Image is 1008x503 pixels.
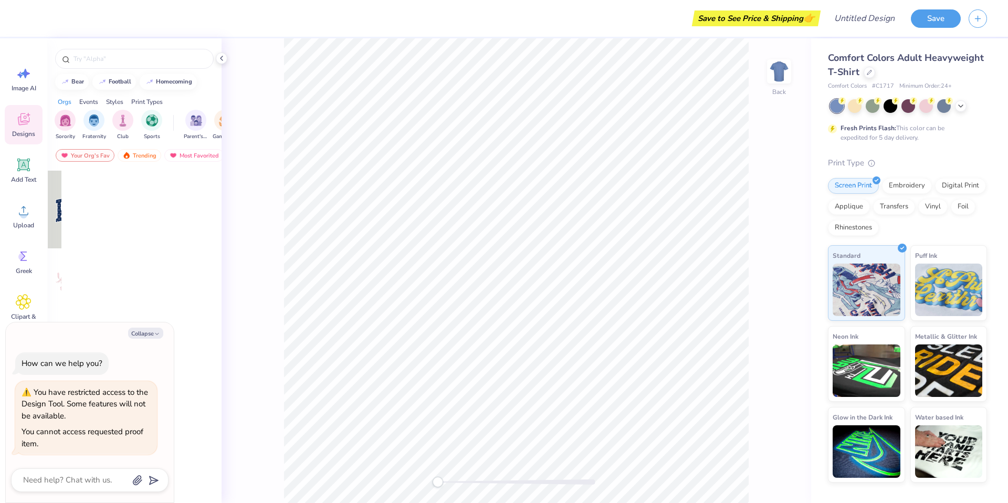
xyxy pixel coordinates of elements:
[22,387,148,421] div: You have restricted access to the Design Tool. Some features will not be available.
[13,221,34,229] span: Upload
[55,110,76,141] button: filter button
[131,97,163,107] div: Print Types
[72,54,207,64] input: Try "Alpha"
[213,110,237,141] button: filter button
[833,344,900,397] img: Neon Ink
[141,110,162,141] button: filter button
[841,124,896,132] strong: Fresh Prints Flash:
[11,175,36,184] span: Add Text
[58,97,71,107] div: Orgs
[56,149,114,162] div: Your Org's Fav
[140,74,197,90] button: homecoming
[695,11,818,26] div: Save to See Price & Shipping
[899,82,952,91] span: Minimum Order: 24 +
[769,61,790,82] img: Back
[22,358,102,369] div: How can we help you?
[59,114,71,127] img: Sorority Image
[915,344,983,397] img: Metallic & Glitter Ink
[118,149,161,162] div: Trending
[190,114,202,127] img: Parent's Weekend Image
[918,199,948,215] div: Vinyl
[213,110,237,141] div: filter for Game Day
[82,110,106,141] button: filter button
[772,87,786,97] div: Back
[951,199,975,215] div: Foil
[433,477,443,487] div: Accessibility label
[828,199,870,215] div: Applique
[6,312,41,329] span: Clipart & logos
[828,178,879,194] div: Screen Print
[112,110,133,141] button: filter button
[833,264,900,316] img: Standard
[60,152,69,159] img: most_fav.gif
[841,123,970,142] div: This color can be expedited for 5 day delivery.
[12,84,36,92] span: Image AI
[106,97,123,107] div: Styles
[16,267,32,275] span: Greek
[882,178,932,194] div: Embroidery
[92,74,136,90] button: football
[164,149,224,162] div: Most Favorited
[828,51,984,78] span: Comfort Colors Adult Heavyweight T-Shirt
[828,220,879,236] div: Rhinestones
[169,152,177,159] img: most_fav.gif
[184,110,208,141] div: filter for Parent's Weekend
[22,426,143,449] div: You cannot access requested proof item.
[88,114,100,127] img: Fraternity Image
[122,152,131,159] img: trending.gif
[915,412,963,423] span: Water based Ink
[872,82,894,91] span: # C1717
[117,114,129,127] img: Club Image
[184,110,208,141] button: filter button
[911,9,961,28] button: Save
[146,114,158,127] img: Sports Image
[184,133,208,141] span: Parent's Weekend
[915,264,983,316] img: Puff Ink
[117,133,129,141] span: Club
[112,110,133,141] div: filter for Club
[803,12,815,24] span: 👉
[833,425,900,478] img: Glow in the Dark Ink
[935,178,986,194] div: Digital Print
[71,79,84,85] div: bear
[56,133,75,141] span: Sorority
[109,79,131,85] div: football
[141,110,162,141] div: filter for Sports
[833,412,892,423] span: Glow in the Dark Ink
[145,79,154,85] img: trend_line.gif
[213,133,237,141] span: Game Day
[219,114,231,127] img: Game Day Image
[156,79,192,85] div: homecoming
[79,97,98,107] div: Events
[98,79,107,85] img: trend_line.gif
[828,82,867,91] span: Comfort Colors
[55,110,76,141] div: filter for Sorority
[915,425,983,478] img: Water based Ink
[12,130,35,138] span: Designs
[128,328,163,339] button: Collapse
[144,133,160,141] span: Sports
[82,110,106,141] div: filter for Fraternity
[828,157,987,169] div: Print Type
[61,79,69,85] img: trend_line.gif
[873,199,915,215] div: Transfers
[826,8,903,29] input: Untitled Design
[833,331,858,342] span: Neon Ink
[82,133,106,141] span: Fraternity
[55,74,89,90] button: bear
[833,250,860,261] span: Standard
[915,331,977,342] span: Metallic & Glitter Ink
[915,250,937,261] span: Puff Ink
